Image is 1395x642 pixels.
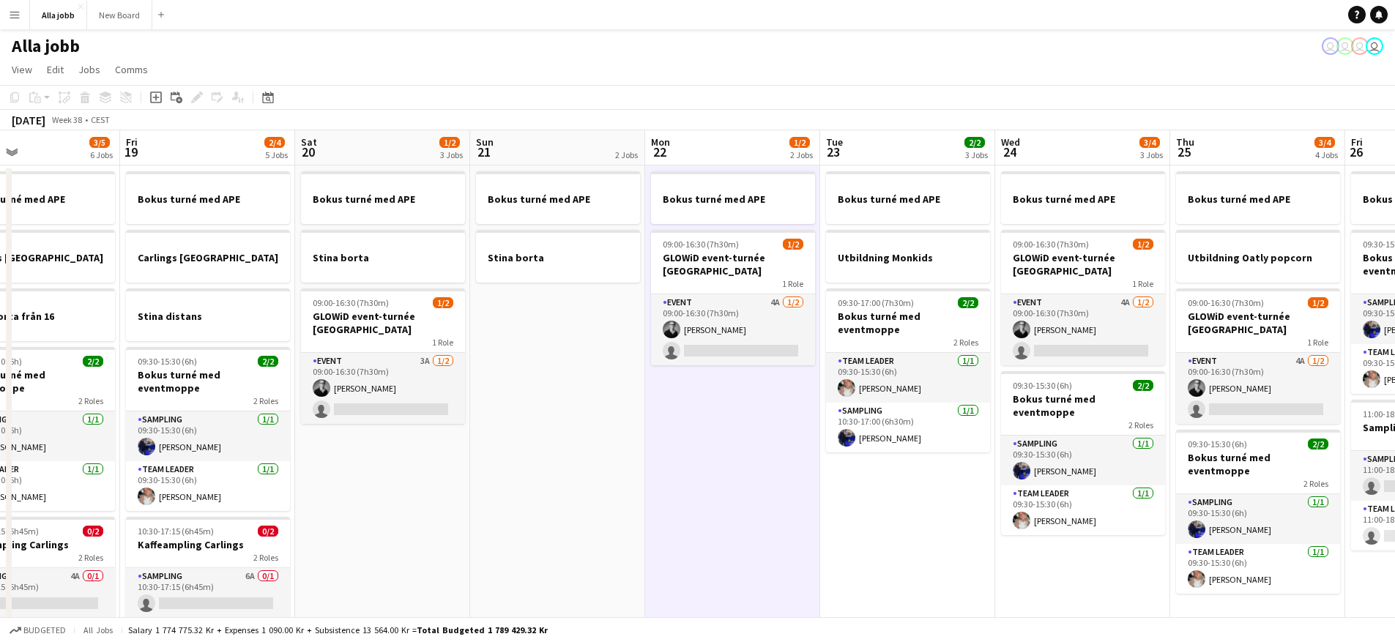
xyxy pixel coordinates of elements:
[826,193,990,206] h3: Bokus turné med APE
[78,63,100,76] span: Jobs
[138,526,214,537] span: 10:30-17:15 (6h45m)
[126,538,290,551] h3: Kaffeampling Carlings
[265,149,288,160] div: 5 Jobs
[1322,37,1339,55] app-user-avatar: Hedda Lagerbielke
[128,624,548,635] div: Salary 1 774 775.32 kr + Expenses 1 090.00 kr + Subsistence 13 564.00 kr =
[824,143,843,160] span: 23
[649,143,670,160] span: 22
[615,149,638,160] div: 2 Jobs
[789,137,810,148] span: 1/2
[953,337,978,348] span: 2 Roles
[126,568,290,618] app-card-role: Sampling6A0/110:30-17:15 (6h45m)
[48,114,85,125] span: Week 38
[78,395,103,406] span: 2 Roles
[1314,137,1335,148] span: 3/4
[126,230,290,283] app-job-card: Carlings [GEOGRAPHIC_DATA]
[126,411,290,461] app-card-role: Sampling1/109:30-15:30 (6h)[PERSON_NAME]
[1001,371,1165,535] app-job-card: 09:30-15:30 (6h)2/2Bokus turné med eventmoppe2 RolesSampling1/109:30-15:30 (6h)[PERSON_NAME]Team ...
[1176,544,1340,594] app-card-role: Team Leader1/109:30-15:30 (6h)[PERSON_NAME]
[476,135,494,149] span: Sun
[301,288,465,424] app-job-card: 09:00-16:30 (7h30m)1/2GLOWiD event-turnée [GEOGRAPHIC_DATA]1 RoleEvent3A1/209:00-16:30 (7h30m)[PE...
[1176,494,1340,544] app-card-role: Sampling1/109:30-15:30 (6h)[PERSON_NAME]
[1013,380,1072,391] span: 09:30-15:30 (6h)
[1001,294,1165,365] app-card-role: Event4A1/209:00-16:30 (7h30m)[PERSON_NAME]
[87,1,152,29] button: New Board
[301,230,465,283] div: Stina borta
[126,347,290,511] app-job-card: 09:30-15:30 (6h)2/2Bokus turné med eventmoppe2 RolesSampling1/109:30-15:30 (6h)[PERSON_NAME]Team ...
[1001,230,1165,365] app-job-card: 09:00-16:30 (7h30m)1/2GLOWiD event-turnée [GEOGRAPHIC_DATA]1 RoleEvent4A1/209:00-16:30 (7h30m)[PE...
[1351,135,1363,149] span: Fri
[826,403,990,452] app-card-role: Sampling1/110:30-17:00 (6h30m)[PERSON_NAME]
[124,143,138,160] span: 19
[1308,297,1328,308] span: 1/2
[432,337,453,348] span: 1 Role
[1176,171,1340,224] app-job-card: Bokus turné med APE
[826,288,990,452] app-job-card: 09:30-17:00 (7h30m)2/2Bokus turné med eventmoppe2 RolesTeam Leader1/109:30-15:30 (6h)[PERSON_NAME...
[115,63,148,76] span: Comms
[72,60,106,79] a: Jobs
[1349,143,1363,160] span: 26
[965,149,988,160] div: 3 Jobs
[651,251,815,277] h3: GLOWiD event-turnée [GEOGRAPHIC_DATA]
[1366,37,1383,55] app-user-avatar: August Löfgren
[313,297,389,308] span: 09:00-16:30 (7h30m)
[1188,297,1264,308] span: 09:00-16:30 (7h30m)
[12,63,32,76] span: View
[433,297,453,308] span: 1/2
[301,310,465,336] h3: GLOWiD event-turnée [GEOGRAPHIC_DATA]
[782,278,803,289] span: 1 Role
[476,171,640,224] app-job-card: Bokus turné med APE
[126,310,290,323] h3: Stina distans
[838,297,914,308] span: 09:30-17:00 (7h30m)
[1132,278,1153,289] span: 1 Role
[826,171,990,224] app-job-card: Bokus turné med APE
[1303,478,1328,489] span: 2 Roles
[301,193,465,206] h3: Bokus turné med APE
[1308,438,1328,449] span: 2/2
[1176,193,1340,206] h3: Bokus turné med APE
[651,230,815,365] app-job-card: 09:00-16:30 (7h30m)1/2GLOWiD event-turnée [GEOGRAPHIC_DATA]1 RoleEvent4A1/209:00-16:30 (7h30m)[PE...
[1001,436,1165,485] app-card-role: Sampling1/109:30-15:30 (6h)[PERSON_NAME]
[91,114,110,125] div: CEST
[1139,137,1160,148] span: 3/4
[41,60,70,79] a: Edit
[109,60,154,79] a: Comms
[78,552,103,563] span: 2 Roles
[126,135,138,149] span: Fri
[826,251,990,264] h3: Utbildning Monkids
[476,193,640,206] h3: Bokus turné med APE
[138,356,197,367] span: 09:30-15:30 (6h)
[1013,239,1089,250] span: 09:00-16:30 (7h30m)
[440,149,463,160] div: 3 Jobs
[1351,37,1369,55] app-user-avatar: Stina Dahl
[1188,438,1247,449] span: 09:30-15:30 (6h)
[301,171,465,224] app-job-card: Bokus turné med APE
[964,137,985,148] span: 2/2
[1176,230,1340,283] app-job-card: Utbildning Oatly popcorn
[958,297,978,308] span: 2/2
[1174,143,1194,160] span: 25
[663,239,739,250] span: 09:00-16:30 (7h30m)
[126,288,290,341] app-job-card: Stina distans
[651,171,815,224] div: Bokus turné med APE
[474,143,494,160] span: 21
[12,35,80,57] h1: Alla jobb
[126,368,290,395] h3: Bokus turné med eventmoppe
[1176,430,1340,594] app-job-card: 09:30-15:30 (6h)2/2Bokus turné med eventmoppe2 RolesSampling1/109:30-15:30 (6h)[PERSON_NAME]Team ...
[826,310,990,336] h3: Bokus turné med eventmoppe
[1001,171,1165,224] div: Bokus turné med APE
[89,137,110,148] span: 3/5
[826,230,990,283] div: Utbildning Monkids
[439,137,460,148] span: 1/2
[476,230,640,283] app-job-card: Stina borta
[1176,451,1340,477] h3: Bokus turné med eventmoppe
[126,171,290,224] app-job-card: Bokus turné med APE
[790,149,813,160] div: 2 Jobs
